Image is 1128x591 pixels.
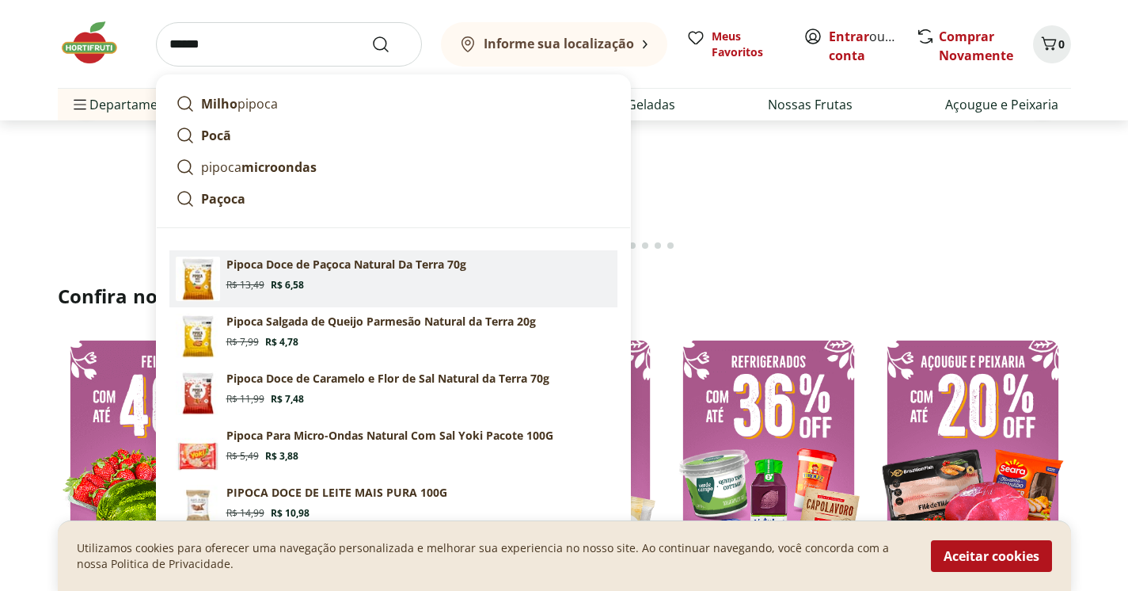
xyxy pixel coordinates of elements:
span: R$ 3,88 [265,450,298,463]
span: R$ 7,99 [226,336,259,349]
a: Açougue e Peixaria [945,95,1058,114]
p: Utilizamos cookies para oferecer uma navegação personalizada e melhorar sua experiencia no nosso ... [77,540,912,572]
strong: microondas [241,158,317,176]
button: Go to page 17 from fs-carousel [664,227,677,265]
a: Pipoca Doce de Paçoca Natural da Terra 70gPipoca Doce de Paçoca Natural Da Terra 70gR$ 13,49R$ 6,58 [169,250,617,307]
a: Pocã [169,120,617,151]
a: Entrar [829,28,869,45]
a: Nossas Frutas [768,95,853,114]
span: R$ 5,49 [226,450,259,463]
button: Submit Search [371,35,409,54]
a: pipocamicroondas [169,151,617,183]
span: 0 [1058,36,1065,51]
img: Pipoca Doce de Caramelo e Flor de Sal Natural da Terra 70g [176,371,220,415]
p: pipoca [201,94,278,113]
img: Principal [176,428,220,472]
strong: Paçoca [201,190,245,208]
img: Hortifruti [58,19,137,67]
span: R$ 10,98 [271,507,310,520]
a: PrincipalPipoca Para Micro-Ondas Natural Com Sal Yoki Pacote 100GR$ 5,49R$ 3,88 [169,421,617,479]
a: Pipoca Doce de Leite Mais Pura 100gPIPOCA DOCE DE LEITE MAIS PURA 100GR$ 14,99R$ 10,98 [169,479,617,536]
a: Paçoca [169,183,617,215]
span: Meus Favoritos [712,29,784,60]
p: Pipoca Doce de Paçoca Natural Da Terra 70g [226,257,466,273]
button: Go to page 16 from fs-carousel [651,227,664,265]
img: resfriados [670,328,867,590]
button: Menu [70,86,89,124]
strong: Milho [201,95,237,112]
span: R$ 6,58 [271,279,304,292]
input: search [156,22,422,67]
a: Pipoca Salgada de Queijo Parmesão Natural da Terra 20gPipoca Salgada de Queijo Parmesão Natural d... [169,307,617,364]
span: R$ 4,78 [265,336,298,349]
img: Pipoca Doce de Paçoca Natural da Terra 70g [176,257,220,301]
span: R$ 13,49 [226,279,264,292]
a: Criar conta [829,28,916,64]
img: Pipoca Doce de Leite Mais Pura 100g [176,485,220,529]
button: Aceitar cookies [931,540,1052,572]
p: Pipoca Salgada de Queijo Parmesão Natural da Terra 20g [226,314,536,330]
button: Go to page 14 from fs-carousel [626,227,639,265]
span: R$ 14,99 [226,507,264,520]
span: Departamentos [70,86,184,124]
button: Informe sua localização [441,22,667,67]
p: Pipoca Doce de Caramelo e Flor de Sal Natural da Terra 70g [226,371,549,387]
button: Carrinho [1033,25,1071,63]
button: Go to page 15 from fs-carousel [639,227,651,265]
strong: Pocã [201,127,231,144]
a: Comprar Novamente [939,28,1013,64]
span: R$ 7,48 [271,393,304,406]
p: PIPOCA DOCE DE LEITE MAIS PURA 100G [226,485,447,501]
p: pipoca [201,158,317,177]
b: Informe sua localização [484,35,634,52]
span: R$ 11,99 [226,393,264,406]
h2: Confira nossos descontos exclusivos [58,284,1071,309]
a: Milhopipoca [169,88,617,120]
a: Meus Favoritos [686,29,784,60]
img: feira [58,328,254,590]
p: Pipoca Para Micro-Ondas Natural Com Sal Yoki Pacote 100G [226,428,553,444]
a: Pipoca Doce de Caramelo e Flor de Sal Natural da Terra 70gPipoca Doce de Caramelo e Flor de Sal N... [169,364,617,421]
img: Pipoca Salgada de Queijo Parmesão Natural da Terra 20g [176,314,220,358]
span: ou [829,27,899,65]
img: açougue [875,328,1071,590]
